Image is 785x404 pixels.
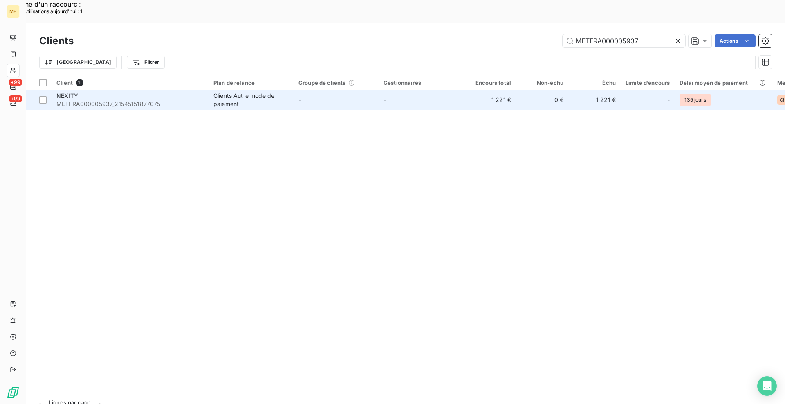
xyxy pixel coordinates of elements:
div: Non-échu [521,79,563,86]
span: NEXITY [56,92,78,99]
h3: Clients [39,34,74,48]
div: Échu [573,79,616,86]
div: Open Intercom Messenger [757,376,777,396]
span: - [384,96,386,103]
td: 1 221 € [464,90,516,110]
span: Client [56,79,73,86]
div: Plan de relance [213,79,289,86]
span: 135 jours [680,94,711,106]
td: 0 € [516,90,568,110]
img: Logo LeanPay [7,386,20,399]
span: - [667,96,670,104]
span: METFRA000005937_21545151877075 [56,100,204,108]
button: [GEOGRAPHIC_DATA] [39,56,117,69]
button: Filtrer [127,56,164,69]
div: Limite d’encours [626,79,670,86]
a: +99 [7,80,19,93]
span: +99 [9,79,22,86]
div: Clients Autre mode de paiement [213,92,289,108]
span: Groupe de clients [298,79,346,86]
span: 1 [76,79,83,86]
div: Encours total [469,79,511,86]
td: 1 221 € [568,90,621,110]
span: +99 [9,95,22,102]
a: +99 [7,97,19,110]
div: Gestionnaires [384,79,459,86]
span: - [298,96,301,103]
input: Rechercher [563,34,685,47]
div: Délai moyen de paiement [680,79,767,86]
button: Actions [715,34,756,47]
